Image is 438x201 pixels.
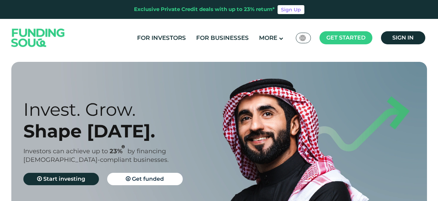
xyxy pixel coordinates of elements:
a: Sign Up [278,5,304,14]
div: Invest. Grow. [23,99,231,120]
img: Logo [4,21,72,55]
span: Sign in [392,34,414,41]
span: More [259,34,277,41]
span: 23% [110,147,127,155]
a: Get funded [107,173,183,185]
span: by financing [DEMOGRAPHIC_DATA]-compliant businesses. [23,147,169,164]
div: Exclusive Private Credit deals with up to 23% return* [134,5,275,13]
i: 23% IRR (expected) ~ 15% Net yield (expected) [122,145,125,149]
span: Get funded [132,176,164,182]
span: Investors can achieve up to [23,147,108,155]
a: Sign in [381,31,425,44]
span: Start investing [43,176,85,182]
a: Start investing [23,173,99,185]
span: Get started [326,34,366,41]
div: Shape [DATE]. [23,120,231,142]
a: For Businesses [194,32,250,44]
img: SA Flag [300,35,306,41]
a: For Investors [135,32,188,44]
